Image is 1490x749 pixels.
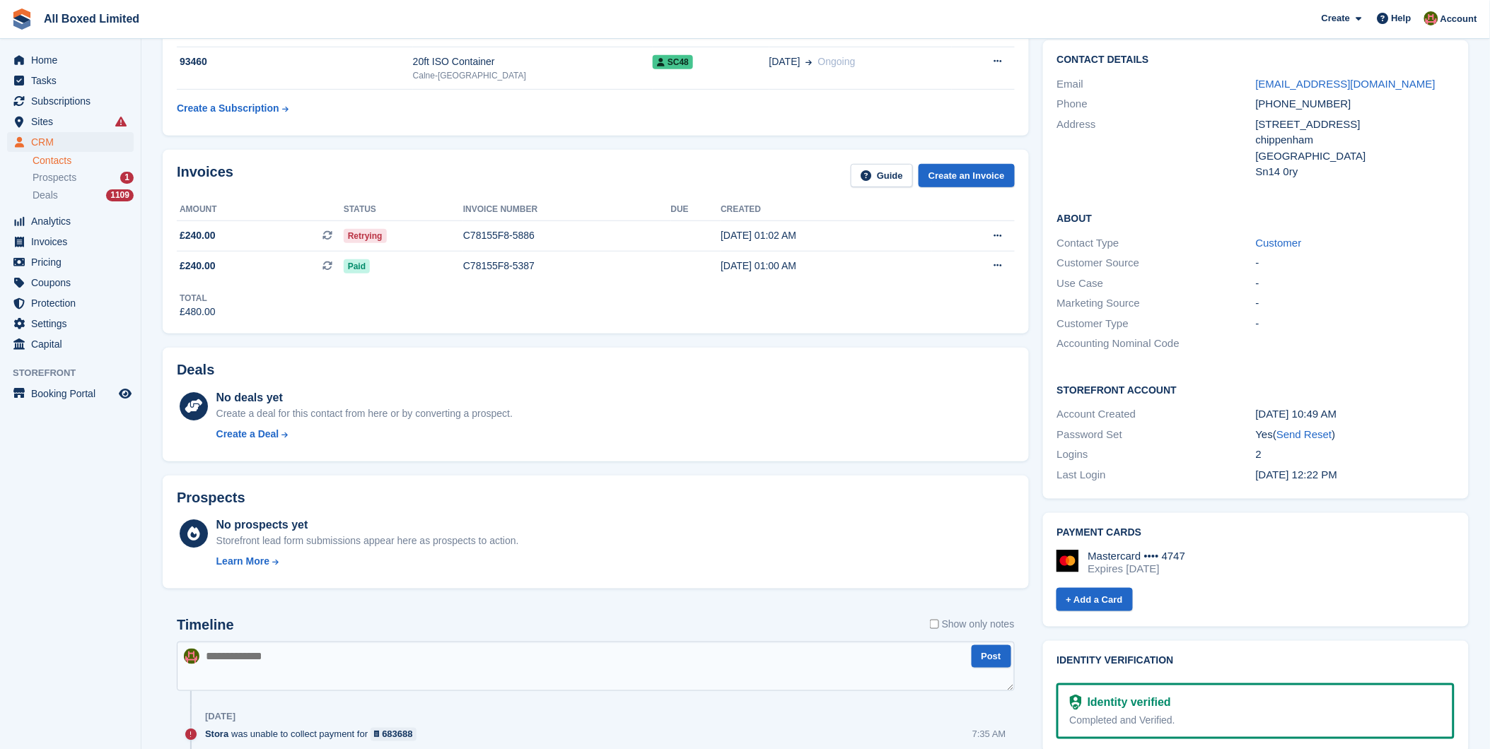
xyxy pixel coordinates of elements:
[180,228,216,243] span: £240.00
[1057,235,1256,252] div: Contact Type
[216,554,519,569] a: Learn More
[7,293,134,313] a: menu
[721,228,932,243] div: [DATE] 01:02 AM
[7,384,134,403] a: menu
[1440,12,1477,26] span: Account
[7,50,134,70] a: menu
[413,54,653,69] div: 20ft ISO Container
[1256,276,1455,292] div: -
[721,199,932,221] th: Created
[177,617,234,633] h2: Timeline
[1256,132,1455,148] div: chippenham
[721,259,932,273] div: [DATE] 01:00 AM
[120,172,134,184] div: 1
[1057,467,1256,483] div: Last Login
[371,728,417,741] a: 683688
[930,617,939,632] input: Show only notes
[1057,406,1256,423] div: Account Created
[1057,211,1455,225] h2: About
[7,91,134,111] a: menu
[7,252,134,272] a: menu
[1057,76,1256,93] div: Email
[180,292,216,305] div: Total
[1256,447,1455,463] div: 2
[930,617,1015,632] label: Show only notes
[31,132,116,152] span: CRM
[216,554,269,569] div: Learn More
[177,490,245,506] h2: Prospects
[1057,336,1256,352] div: Accounting Nominal Code
[31,273,116,293] span: Coupons
[31,91,116,111] span: Subscriptions
[33,171,76,184] span: Prospects
[1057,54,1455,66] h2: Contact Details
[1057,427,1256,443] div: Password Set
[7,314,134,334] a: menu
[1256,117,1455,133] div: [STREET_ADDRESS]
[31,314,116,334] span: Settings
[216,406,513,421] div: Create a deal for this contact from here or by converting a prospect.
[115,116,127,127] i: Smart entry sync failures have occurred
[216,389,513,406] div: No deals yet
[1276,428,1332,440] a: Send Reset
[1256,237,1302,249] a: Customer
[671,199,721,221] th: Due
[1273,428,1335,440] span: ( )
[205,711,235,722] div: [DATE]
[1070,695,1082,710] img: Identity Verification Ready
[184,649,199,664] img: Sharon Hawkins
[177,101,279,116] div: Create a Subscription
[7,334,134,354] a: menu
[7,273,134,293] a: menu
[31,384,116,403] span: Booking Portal
[1057,316,1256,332] div: Customer Type
[31,232,116,252] span: Invoices
[1057,295,1256,312] div: Marketing Source
[851,164,913,187] a: Guide
[180,305,216,319] div: £480.00
[1057,255,1256,271] div: Customer Source
[1392,11,1412,25] span: Help
[463,199,671,221] th: Invoice number
[1256,78,1436,90] a: [EMAIL_ADDRESS][DOMAIN_NAME]
[11,8,33,30] img: stora-icon-8386f47178a22dfd0bd8f6a31ec36ba5ce8667c1dd55bd0f319d3a0aa187defe.svg
[7,112,134,131] a: menu
[1322,11,1350,25] span: Create
[177,164,233,187] h2: Invoices
[1057,276,1256,292] div: Use Case
[177,95,289,122] a: Create a Subscription
[1070,714,1441,729] div: Completed and Verified.
[216,427,279,442] div: Create a Deal
[7,71,134,90] a: menu
[1057,447,1256,463] div: Logins
[1088,550,1186,562] div: Mastercard •••• 4747
[33,170,134,185] a: Prospects 1
[117,385,134,402] a: Preview store
[31,112,116,131] span: Sites
[818,56,856,67] span: Ongoing
[216,427,513,442] a: Create a Deal
[31,50,116,70] span: Home
[7,211,134,231] a: menu
[344,199,463,221] th: Status
[972,728,1006,741] div: 7:35 AM
[1256,255,1455,271] div: -
[1057,655,1455,666] h2: Identity verification
[177,199,344,221] th: Amount
[180,259,216,273] span: £240.00
[463,228,671,243] div: C78155F8-5886
[1256,468,1338,480] time: 2025-07-10 11:22:40 UTC
[1256,406,1455,423] div: [DATE] 10:49 AM
[1057,96,1256,112] div: Phone
[1057,588,1133,611] a: + Add a Card
[972,645,1011,668] button: Post
[13,366,141,380] span: Storefront
[1082,694,1171,711] div: Identity verified
[653,55,693,69] span: SC48
[205,728,424,741] div: was unable to collect payment for
[177,54,413,69] div: 93460
[919,164,1015,187] a: Create an Invoice
[1057,527,1455,538] h2: Payment cards
[31,293,116,313] span: Protection
[1057,382,1455,396] h2: Storefront Account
